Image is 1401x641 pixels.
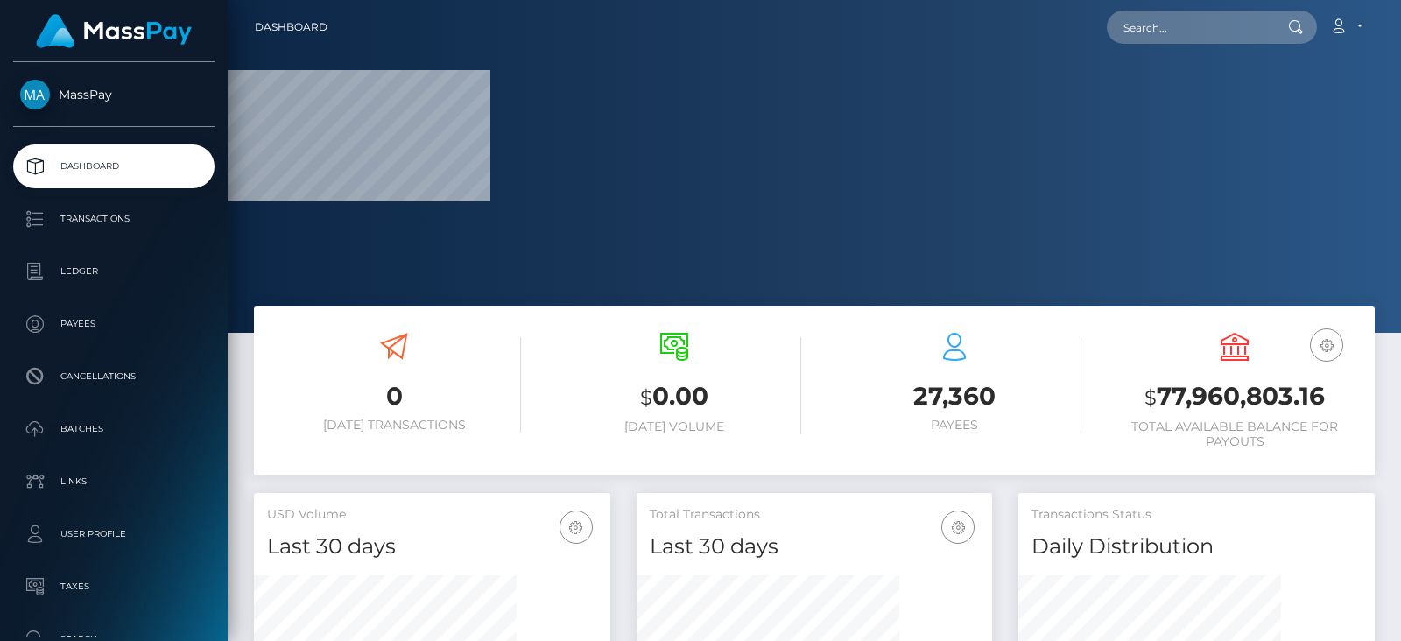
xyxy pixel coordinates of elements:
p: Transactions [20,206,208,232]
a: Payees [13,302,215,346]
p: Ledger [20,258,208,285]
a: Transactions [13,197,215,241]
h5: USD Volume [267,506,597,524]
h5: Total Transactions [650,506,980,524]
img: MassPay [20,80,50,109]
p: User Profile [20,521,208,547]
span: MassPay [13,87,215,102]
h3: 27,360 [827,379,1081,413]
h6: Payees [827,418,1081,433]
p: Dashboard [20,153,208,180]
a: Ledger [13,250,215,293]
h4: Daily Distribution [1031,532,1362,562]
h3: 0.00 [547,379,801,415]
h6: [DATE] Transactions [267,418,521,433]
small: $ [1144,385,1157,410]
h3: 0 [267,379,521,413]
a: Links [13,460,215,504]
a: Batches [13,407,215,451]
a: Cancellations [13,355,215,398]
img: MassPay Logo [36,14,192,48]
p: Payees [20,311,208,337]
a: Taxes [13,565,215,609]
p: Cancellations [20,363,208,390]
p: Batches [20,416,208,442]
p: Taxes [20,574,208,600]
p: Links [20,468,208,495]
a: Dashboard [255,9,327,46]
h6: [DATE] Volume [547,419,801,434]
a: User Profile [13,512,215,556]
small: $ [640,385,652,410]
a: Dashboard [13,144,215,188]
h3: 77,960,803.16 [1108,379,1362,415]
h5: Transactions Status [1031,506,1362,524]
input: Search... [1107,11,1271,44]
h4: Last 30 days [267,532,597,562]
h4: Last 30 days [650,532,980,562]
h6: Total Available Balance for Payouts [1108,419,1362,449]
